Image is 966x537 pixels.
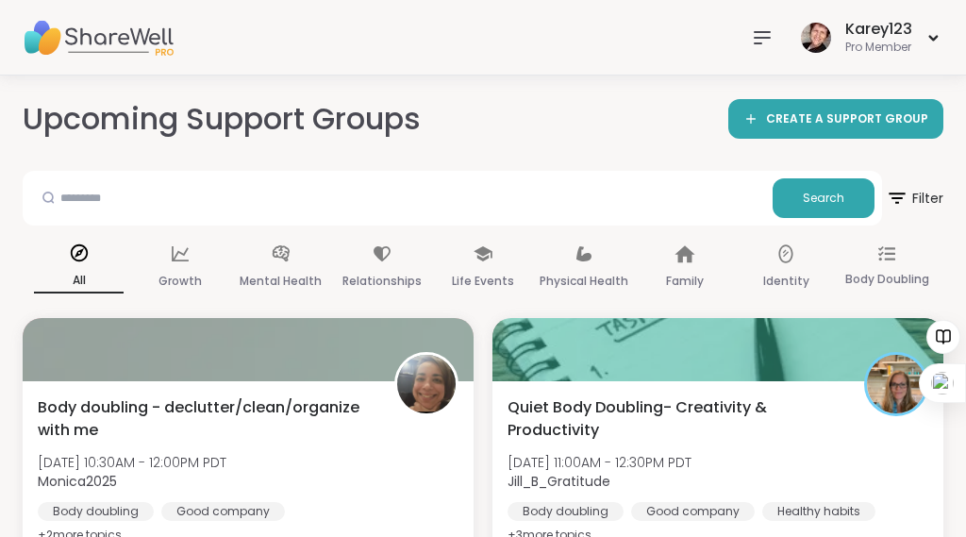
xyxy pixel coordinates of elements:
[762,502,875,521] div: Healthy habits
[38,453,226,472] span: [DATE] 10:30AM - 12:00PM PDT
[508,472,610,491] b: Jill_B_Gratitude
[38,472,117,491] b: Monica2025
[540,270,628,293] p: Physical Health
[763,270,809,293] p: Identity
[845,19,912,40] div: Karey123
[867,355,925,413] img: Jill_B_Gratitude
[845,268,929,291] p: Body Doubling
[23,98,421,141] h2: Upcoming Support Groups
[728,99,943,139] a: CREATE A SUPPORT GROUP
[803,190,844,207] span: Search
[508,396,843,442] span: Quiet Body Doubling- Creativity & Productivity
[631,502,755,521] div: Good company
[666,270,704,293] p: Family
[38,502,154,521] div: Body doubling
[240,270,322,293] p: Mental Health
[23,5,174,71] img: ShareWell Nav Logo
[773,178,874,218] button: Search
[161,502,285,521] div: Good company
[886,176,943,221] span: Filter
[452,270,514,293] p: Life Events
[766,111,928,127] span: CREATE A SUPPORT GROUP
[34,269,124,294] p: All
[801,23,831,53] img: Karey123
[845,40,912,56] div: Pro Member
[342,270,422,293] p: Relationships
[508,502,624,521] div: Body doubling
[508,453,691,472] span: [DATE] 11:00AM - 12:30PM PDT
[886,171,943,226] button: Filter
[158,270,202,293] p: Growth
[397,355,456,413] img: Monica2025
[38,396,374,442] span: Body doubling - declutter/clean/organize with me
